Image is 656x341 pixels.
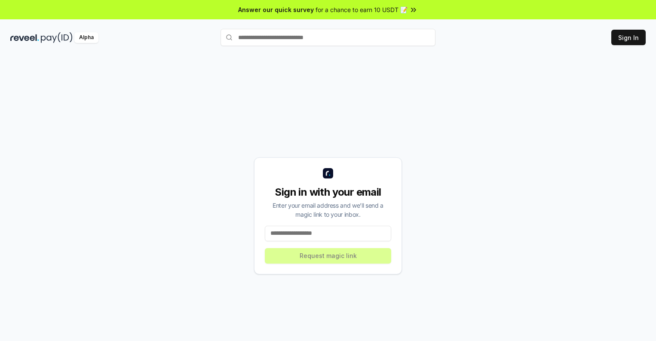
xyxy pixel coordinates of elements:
[74,32,98,43] div: Alpha
[316,5,408,14] span: for a chance to earn 10 USDT 📝
[323,168,333,178] img: logo_small
[265,201,391,219] div: Enter your email address and we’ll send a magic link to your inbox.
[238,5,314,14] span: Answer our quick survey
[10,32,39,43] img: reveel_dark
[41,32,73,43] img: pay_id
[611,30,646,45] button: Sign In
[265,185,391,199] div: Sign in with your email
